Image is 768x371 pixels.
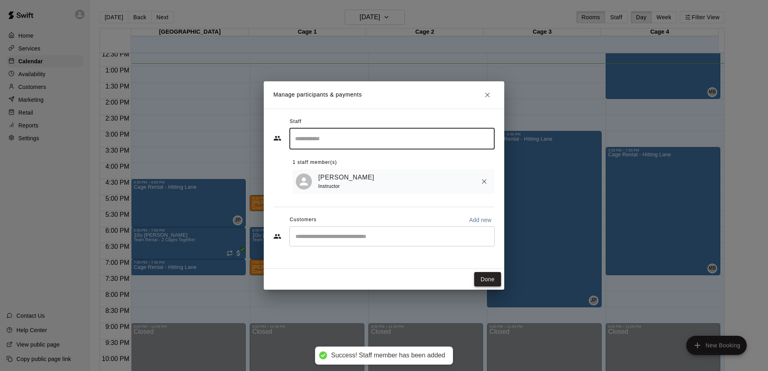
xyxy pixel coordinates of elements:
[318,172,374,183] a: [PERSON_NAME]
[290,115,301,128] span: Staff
[469,216,491,224] p: Add new
[474,272,501,287] button: Done
[273,91,362,99] p: Manage participants & payments
[273,232,281,240] svg: Customers
[289,128,495,149] div: Search staff
[480,88,495,102] button: Close
[318,183,340,189] span: Instructor
[296,173,312,190] div: Justin Pannell
[466,214,495,226] button: Add new
[273,134,281,142] svg: Staff
[289,226,495,246] div: Start typing to search customers...
[293,156,337,169] span: 1 staff member(s)
[290,214,317,226] span: Customers
[331,351,445,360] div: Success! Staff member has been added
[477,174,491,189] button: Remove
